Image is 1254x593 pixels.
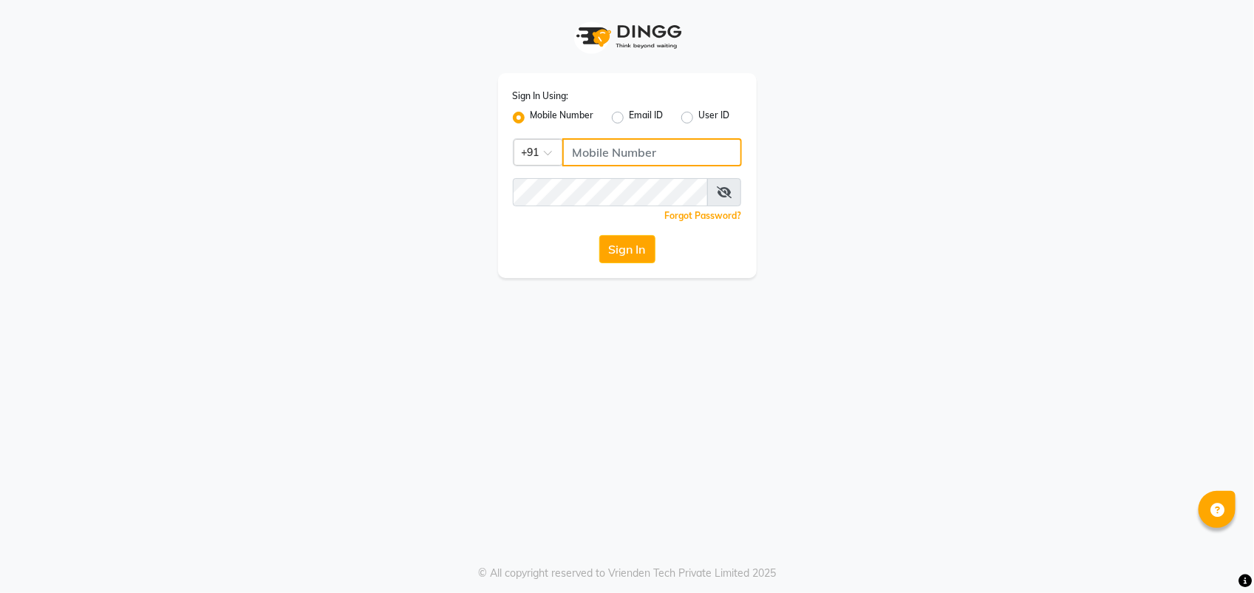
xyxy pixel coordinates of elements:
button: Sign In [599,235,655,263]
a: Forgot Password? [665,210,742,221]
label: Email ID [630,109,664,126]
input: Username [562,138,742,166]
input: Username [513,178,708,206]
label: User ID [699,109,730,126]
img: logo1.svg [568,15,686,58]
label: Mobile Number [531,109,594,126]
label: Sign In Using: [513,89,569,103]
